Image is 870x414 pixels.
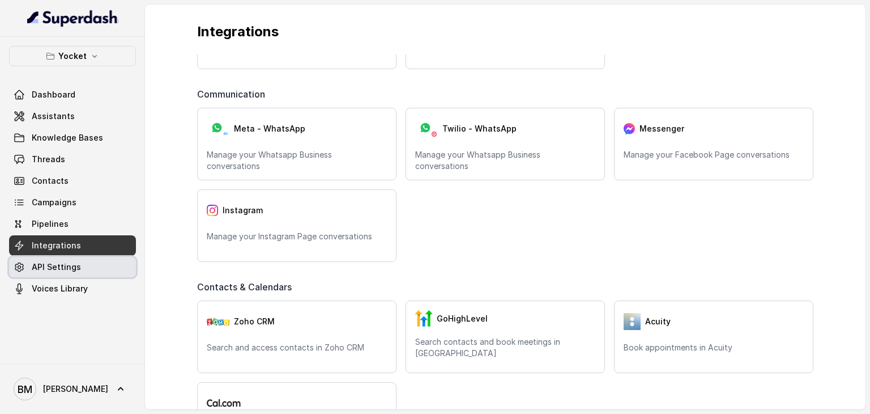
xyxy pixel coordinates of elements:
p: Search and access contacts in Zoho CRM [207,342,387,353]
a: API Settings [9,257,136,277]
text: BM [18,383,32,395]
img: logo.svg [207,399,241,407]
span: Dashboard [32,89,75,100]
a: Campaigns [9,192,136,213]
img: GHL.59f7fa3143240424d279.png [415,310,432,327]
span: Messenger [639,123,684,134]
span: Assistants [32,111,75,122]
span: Campaigns [32,197,76,208]
span: Twilio - WhatsApp [442,123,517,134]
span: Acuity [645,316,671,327]
span: Pipelines [32,218,69,230]
span: Threads [32,154,65,165]
span: Meta - WhatsApp [234,123,305,134]
span: Communication [197,87,270,101]
p: Manage your Whatsapp Business conversations [207,149,387,172]
span: Zoho CRM [234,316,275,327]
button: Yocket [9,46,136,66]
span: Contacts & Calendars [197,280,296,294]
img: 5vvjV8cQY1AVHSZc2N7qU9QabzYIM+zpgiA0bbq9KFoni1IQNE8dHPp0leJjYW31UJeOyZnSBUO77gdMaNhFCgpjLZzFnVhVC... [624,313,641,330]
a: Knowledge Bases [9,128,136,148]
p: Manage your Whatsapp Business conversations [415,149,595,172]
img: zohoCRM.b78897e9cd59d39d120b21c64f7c2b3a.svg [207,318,229,326]
a: Integrations [9,235,136,256]
a: Threads [9,149,136,170]
span: Knowledge Bases [32,132,103,143]
p: Search contacts and book meetings in [GEOGRAPHIC_DATA] [415,336,595,359]
a: Contacts [9,171,136,191]
span: API Settings [32,261,81,273]
a: Assistants [9,106,136,126]
a: Pipelines [9,214,136,234]
a: [PERSON_NAME] [9,373,136,405]
a: Voices Library [9,278,136,299]
img: instagram.04eb0078a085f83fc525.png [207,205,218,216]
span: Instagram [223,205,263,216]
a: Dashboard [9,85,136,105]
p: Manage your Instagram Page conversations [207,231,387,242]
span: Contacts [32,175,69,187]
span: Integrations [32,240,81,251]
p: Integrations [197,23,813,41]
p: Book appointments in Acuity [624,342,804,353]
img: light.svg [27,9,118,27]
span: GoHighLevel [437,313,488,324]
span: [PERSON_NAME] [43,383,108,395]
p: Yocket [58,49,87,63]
p: Manage your Facebook Page conversations [624,149,804,160]
img: messenger.2e14a0163066c29f9ca216c7989aa592.svg [624,123,635,134]
span: Voices Library [32,283,88,294]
